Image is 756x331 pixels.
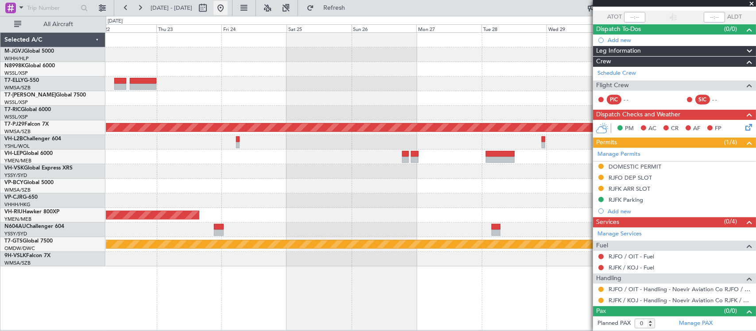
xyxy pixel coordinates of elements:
[302,1,356,15] button: Refresh
[724,138,737,147] span: (1/4)
[597,150,640,159] a: Manage Permits
[608,208,752,215] div: Add new
[609,285,752,293] a: RJFO / OIT - Handling - Noevir Aviation Co RJFO / OIT
[4,245,35,252] a: OMDW/DWC
[4,49,54,54] a: M-JGVJGlobal 5000
[4,122,24,127] span: T7-PJ29
[4,239,23,244] span: T7-GTS
[4,70,28,77] a: WSSL/XSP
[4,107,21,112] span: T7-RIC
[648,124,656,133] span: AC
[596,241,608,251] span: Fuel
[596,24,641,35] span: Dispatch To-Dos
[4,55,29,62] a: WIHH/HLP
[4,165,73,171] a: VH-VSKGlobal Express XRS
[671,124,678,133] span: CR
[4,209,23,215] span: VH-RIU
[724,217,737,226] span: (0/4)
[724,24,737,34] span: (0/0)
[4,122,49,127] a: T7-PJ29Falcon 7X
[596,81,629,91] span: Flight Crew
[151,4,192,12] span: [DATE] - [DATE]
[724,306,737,316] span: (0/0)
[679,319,713,328] a: Manage PAX
[4,158,31,164] a: YMEN/MEB
[596,273,621,284] span: Handling
[596,110,680,120] span: Dispatch Checks and Weather
[4,239,53,244] a: T7-GTSGlobal 7500
[596,306,606,316] span: Pax
[4,63,25,69] span: N8998K
[4,49,24,54] span: M-JGVJ
[4,195,38,200] a: VP-CJRG-650
[4,224,64,229] a: N604AUChallenger 604
[4,99,28,106] a: WSSL/XSP
[4,151,23,156] span: VH-LEP
[596,217,619,227] span: Services
[352,24,417,32] div: Sun 26
[416,24,481,32] div: Mon 27
[596,138,617,148] span: Permits
[23,21,93,27] span: All Aircraft
[4,143,30,150] a: YSHL/WOL
[607,13,622,22] span: ATOT
[4,92,56,98] span: T7-[PERSON_NAME]
[4,78,24,83] span: T7-ELLY
[597,230,642,239] a: Manage Services
[712,96,732,104] div: - -
[156,24,221,32] div: Thu 23
[4,136,61,142] a: VH-L2BChallenger 604
[4,136,23,142] span: VH-L2B
[4,253,50,258] a: 9H-VSLKFalcon 7X
[624,96,644,104] div: - -
[4,180,23,185] span: VP-BCY
[4,92,86,98] a: T7-[PERSON_NAME]Global 7500
[4,201,31,208] a: VHHH/HKG
[609,185,650,192] div: RJFK ARR SLOT
[695,95,710,104] div: SIC
[481,24,547,32] div: Tue 28
[625,124,634,133] span: PM
[609,196,643,204] div: RJFK Parking
[607,95,621,104] div: PIC
[4,216,31,223] a: YMEN/MEB
[4,128,31,135] a: WMSA/SZB
[287,24,352,32] div: Sat 25
[4,187,31,193] a: WMSA/SZB
[597,69,636,78] a: Schedule Crew
[547,24,612,32] div: Wed 29
[609,264,654,271] a: RJFK / KOJ - Fuel
[316,5,353,11] span: Refresh
[4,209,59,215] a: VH-RIUHawker 800XP
[715,124,721,133] span: FP
[727,13,742,22] span: ALDT
[4,253,26,258] span: 9H-VSLK
[4,78,39,83] a: T7-ELLYG-550
[108,18,123,25] div: [DATE]
[4,165,24,171] span: VH-VSK
[596,46,641,56] span: Leg Information
[597,319,631,328] label: Planned PAX
[596,57,611,67] span: Crew
[693,124,700,133] span: AF
[221,24,287,32] div: Fri 24
[609,296,752,304] a: RJFK / KOJ - Handling - Noevir Aviation Co RJFK / KOJ
[4,180,54,185] a: VP-BCYGlobal 5000
[624,12,645,23] input: --:--
[4,224,26,229] span: N604AU
[4,195,23,200] span: VP-CJR
[4,114,28,120] a: WSSL/XSP
[4,172,27,179] a: YSSY/SYD
[4,63,55,69] a: N8998KGlobal 6000
[27,1,78,15] input: Trip Number
[608,36,752,44] div: Add new
[609,174,652,181] div: RJFO DEP SLOT
[4,151,53,156] a: VH-LEPGlobal 6000
[10,17,96,31] button: All Aircraft
[4,260,31,266] a: WMSA/SZB
[91,24,156,32] div: Wed 22
[4,107,51,112] a: T7-RICGlobal 6000
[609,163,661,170] div: DOMESTIC PERMIT
[4,85,31,91] a: WMSA/SZB
[609,253,654,260] a: RJFO / OIT - Fuel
